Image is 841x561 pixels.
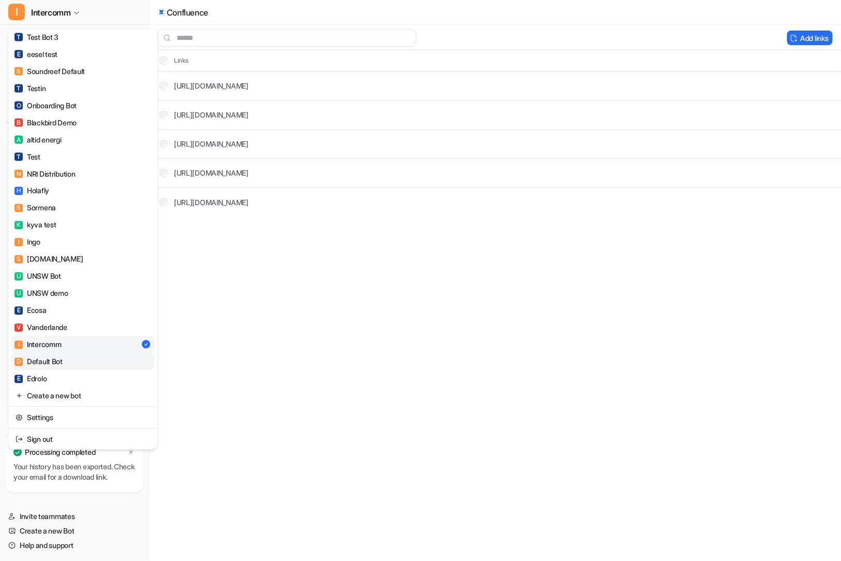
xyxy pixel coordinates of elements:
[15,322,67,333] div: Vanderlande
[15,33,23,41] span: T
[15,134,62,145] div: altid energi
[15,375,23,383] span: E
[15,358,23,366] span: D
[15,339,61,350] div: Intercomm
[15,66,85,77] div: Soundreef Default
[15,237,40,248] div: Ingo
[15,271,61,282] div: UNSW Bot
[8,29,157,450] div: IIntercomm
[15,153,23,161] span: T
[15,170,23,178] span: N
[15,119,23,127] span: B
[15,356,63,367] div: Default Bot
[15,185,49,196] div: Holafly
[15,305,47,316] div: Ecosa
[15,373,47,384] div: Edrolo
[8,4,25,20] span: I
[11,409,154,426] a: Settings
[15,324,23,332] span: V
[15,49,57,60] div: eesel test
[15,254,83,265] div: [DOMAIN_NAME]
[11,431,154,448] a: Sign out
[31,5,70,20] span: Intercomm
[15,84,23,93] span: T
[15,272,23,281] span: U
[15,203,56,213] div: Sormena
[15,102,23,110] span: O
[16,434,23,445] img: reset
[15,220,56,231] div: kyva test
[15,32,59,42] div: Test Bot 3
[15,307,23,315] span: E
[15,238,23,247] span: I
[15,204,23,212] span: S
[15,117,77,128] div: Blackbird Demo
[15,100,77,111] div: Onboarding Bot
[15,50,23,59] span: E
[15,151,40,162] div: Test
[15,288,68,299] div: UNSW demo
[15,221,23,229] span: K
[15,136,23,144] span: A
[15,255,23,264] span: S
[16,412,23,423] img: reset
[15,341,23,349] span: I
[16,391,23,401] img: reset
[15,290,23,298] span: U
[15,168,76,179] div: NRI Distribution
[11,387,154,405] a: Create a new bot
[15,83,46,94] div: Testin
[15,187,23,195] span: H
[15,67,23,76] span: S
